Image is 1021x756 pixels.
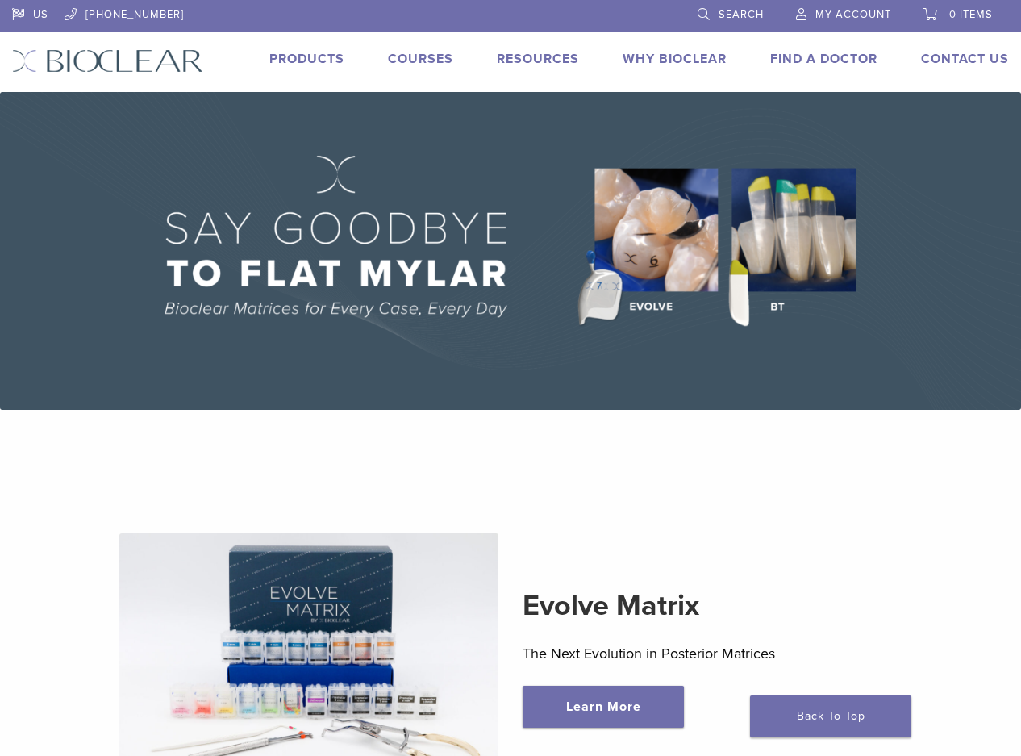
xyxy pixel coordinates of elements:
[815,8,891,21] span: My Account
[949,8,993,21] span: 0 items
[770,51,877,67] a: Find A Doctor
[750,695,911,737] a: Back To Top
[921,51,1009,67] a: Contact Us
[12,49,203,73] img: Bioclear
[523,641,902,666] p: The Next Evolution in Posterior Matrices
[623,51,727,67] a: Why Bioclear
[269,51,344,67] a: Products
[523,686,684,728] a: Learn More
[719,8,764,21] span: Search
[388,51,453,67] a: Courses
[523,587,902,625] h2: Evolve Matrix
[497,51,579,67] a: Resources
